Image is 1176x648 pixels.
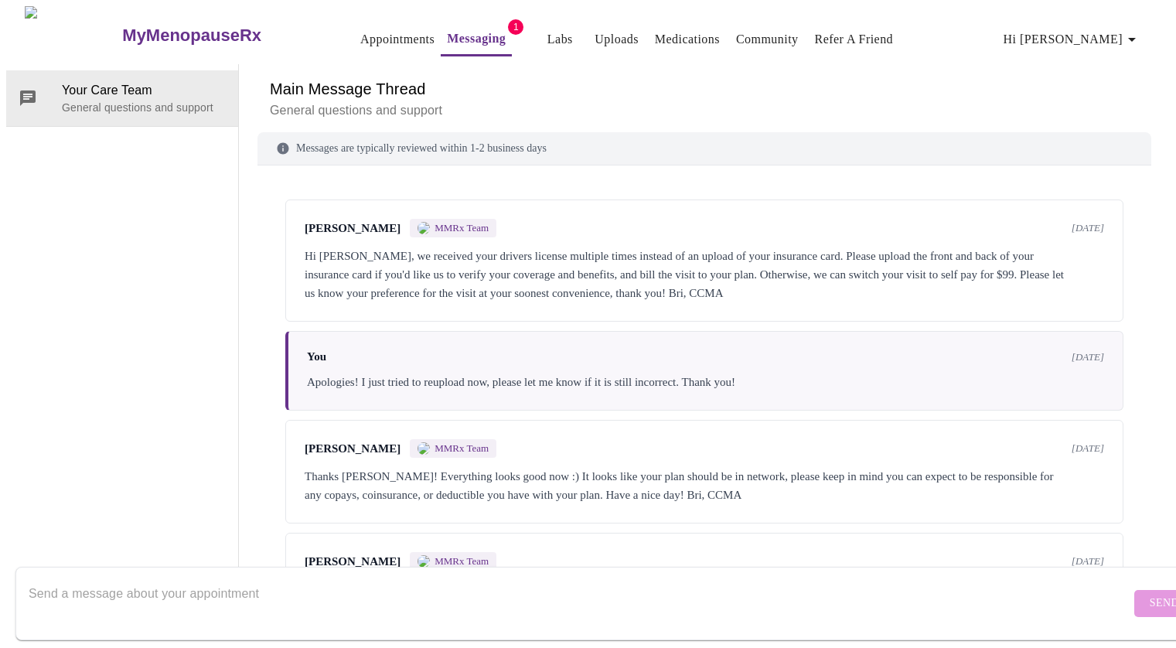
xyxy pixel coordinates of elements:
span: Your Care Team [62,81,226,100]
button: Labs [535,24,585,55]
p: General questions and support [270,101,1139,120]
button: Medications [649,24,726,55]
h6: Main Message Thread [270,77,1139,101]
img: MMRX [418,442,430,455]
a: Messaging [447,28,506,49]
textarea: Send a message about your appointment [29,578,1130,628]
button: Refer a Friend [809,24,900,55]
a: Appointments [360,29,435,50]
div: Hi [PERSON_NAME], we received your drivers license multiple times instead of an upload of your in... [305,247,1104,302]
img: MMRX [418,555,430,568]
span: Hi [PERSON_NAME] [1004,29,1141,50]
span: 1 [508,19,523,35]
a: Refer a Friend [815,29,894,50]
span: [DATE] [1072,555,1104,568]
span: [PERSON_NAME] [305,555,401,568]
span: You [307,350,326,363]
img: MyMenopauseRx Logo [25,6,121,64]
div: Thanks [PERSON_NAME]! Everything looks good now :) It looks like your plan should be in network, ... [305,467,1104,504]
div: Apologies! I just tried to reupload now, please let me know if it is still incorrect. Thank you! [307,373,1104,391]
div: Messages are typically reviewed within 1-2 business days [257,132,1151,165]
span: MMRx Team [435,555,489,568]
button: Messaging [441,23,512,56]
a: Community [736,29,799,50]
h3: MyMenopauseRx [122,26,261,46]
span: [PERSON_NAME] [305,222,401,235]
a: Medications [655,29,720,50]
img: MMRX [418,222,430,234]
p: General questions and support [62,100,226,115]
a: Uploads [595,29,639,50]
a: MyMenopauseRx [121,9,323,63]
span: [DATE] [1072,222,1104,234]
span: [DATE] [1072,442,1104,455]
span: MMRx Team [435,222,489,234]
button: Hi [PERSON_NAME] [997,24,1147,55]
button: Uploads [588,24,645,55]
div: Your Care TeamGeneral questions and support [6,70,238,126]
span: MMRx Team [435,442,489,455]
button: Community [730,24,805,55]
button: Appointments [354,24,441,55]
a: Labs [547,29,573,50]
span: [PERSON_NAME] [305,442,401,455]
span: [DATE] [1072,351,1104,363]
